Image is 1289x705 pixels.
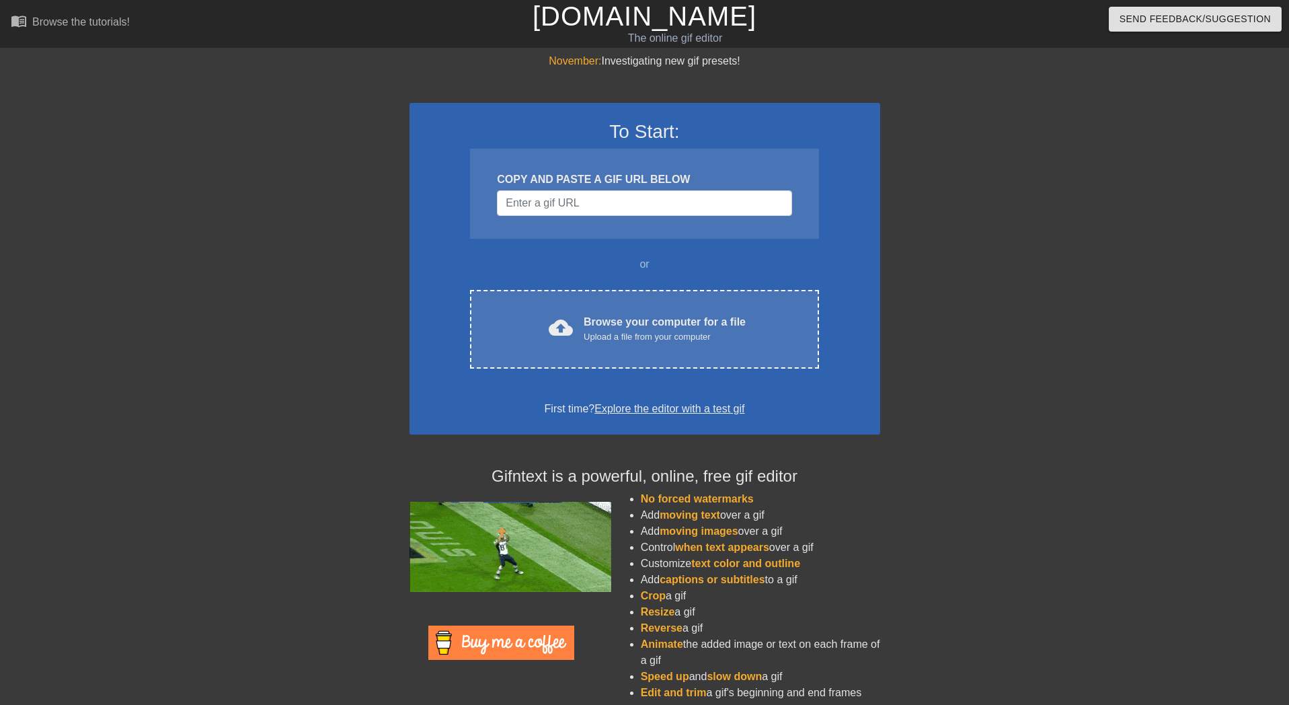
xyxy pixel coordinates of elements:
h4: Gifntext is a powerful, online, free gif editor [409,467,880,486]
li: a gif's beginning and end frames [641,685,880,701]
h3: To Start: [427,120,863,143]
a: Browse the tutorials! [11,13,130,34]
span: Animate [641,638,683,650]
li: Add over a gif [641,523,880,540]
a: Explore the editor with a test gif [594,403,744,414]
span: menu_book [11,13,27,29]
img: Buy Me A Coffee [428,626,574,660]
div: The online gif editor [436,30,914,46]
span: text color and outline [691,558,800,569]
button: Send Feedback/Suggestion [1109,7,1282,32]
span: Send Feedback/Suggestion [1120,11,1271,28]
span: moving text [660,509,720,521]
span: cloud_upload [549,316,573,340]
li: and a gif [641,669,880,685]
span: Resize [641,606,675,618]
input: Username [497,190,791,216]
span: Crop [641,590,666,601]
span: slow down [707,671,762,682]
div: COPY AND PASTE A GIF URL BELOW [497,172,791,188]
li: Customize [641,556,880,572]
li: Add to a gif [641,572,880,588]
div: or [444,256,845,272]
span: Reverse [641,622,682,634]
span: when text appears [675,542,769,553]
div: Browse your computer for a file [584,314,746,344]
a: [DOMAIN_NAME] [533,1,756,31]
li: Control over a gif [641,540,880,556]
div: Browse the tutorials! [32,16,130,28]
li: the added image or text on each frame of a gif [641,636,880,669]
span: Speed up [641,671,689,682]
span: moving images [660,525,738,537]
span: captions or subtitles [660,574,765,585]
span: November: [549,55,601,67]
div: First time? [427,401,863,417]
div: Investigating new gif presets! [409,53,880,69]
li: Add over a gif [641,507,880,523]
span: Edit and trim [641,687,707,698]
span: No forced watermarks [641,493,754,505]
img: football_small.gif [409,502,611,592]
li: a gif [641,604,880,620]
li: a gif [641,620,880,636]
li: a gif [641,588,880,604]
div: Upload a file from your computer [584,330,746,344]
